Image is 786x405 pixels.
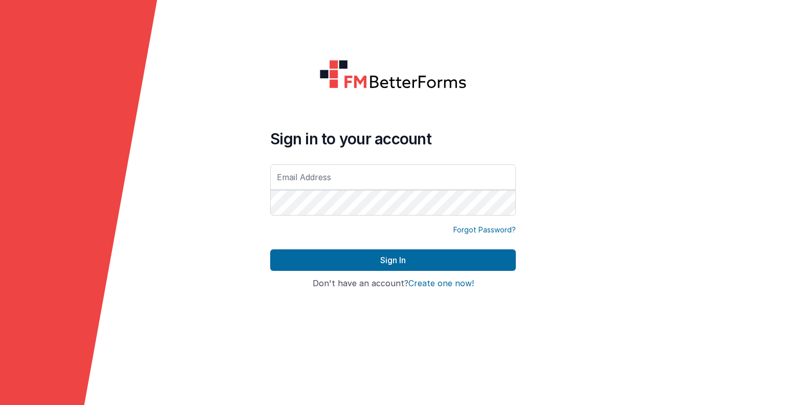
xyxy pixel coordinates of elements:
[270,164,516,190] input: Email Address
[270,130,516,148] h4: Sign in to your account
[270,249,516,271] button: Sign In
[270,279,516,288] h4: Don't have an account?
[408,279,474,288] button: Create one now!
[453,225,516,235] a: Forgot Password?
